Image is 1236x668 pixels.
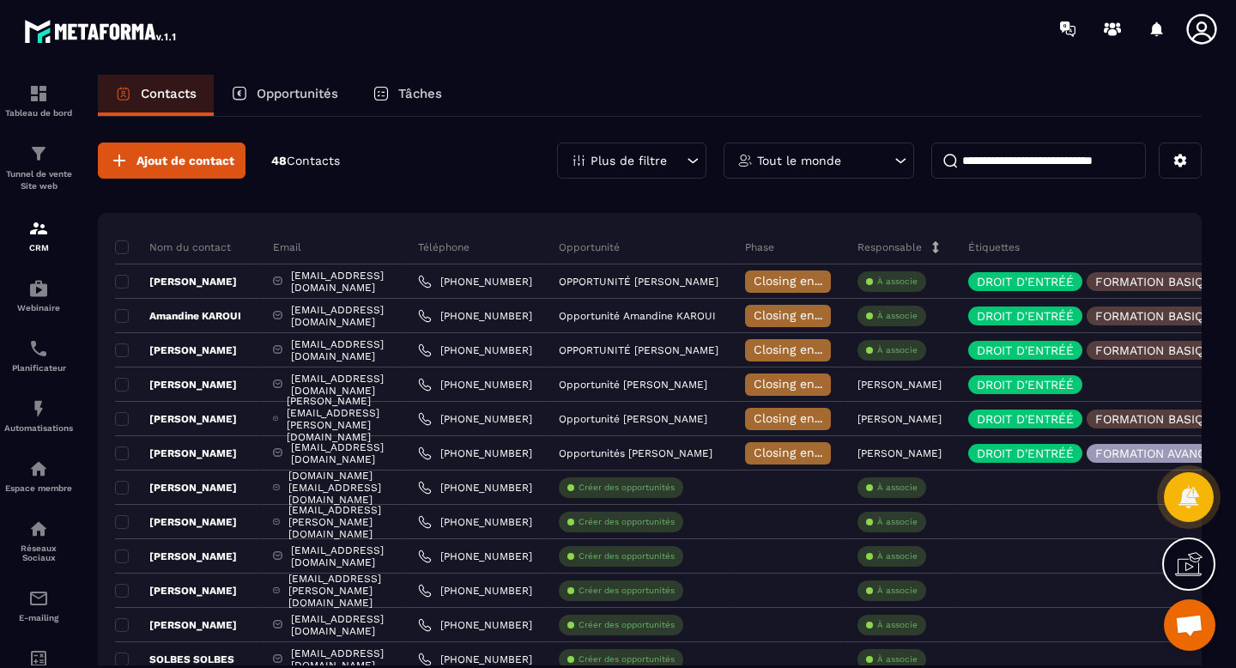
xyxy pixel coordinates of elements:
[115,515,237,529] p: [PERSON_NAME]
[28,218,49,239] img: formation
[754,446,851,459] span: Closing en cours
[4,168,73,192] p: Tunnel de vente Site web
[579,653,675,665] p: Créer des opportunités
[418,618,532,632] a: [PHONE_NUMBER]
[28,519,49,539] img: social-network
[4,265,73,325] a: automationsautomationsWebinaire
[98,75,214,116] a: Contacts
[857,413,942,425] p: [PERSON_NAME]
[418,653,532,666] a: [PHONE_NUMBER]
[857,379,942,391] p: [PERSON_NAME]
[877,310,918,322] p: À associe
[4,205,73,265] a: formationformationCRM
[115,309,241,323] p: Amandine KAROUI
[977,276,1074,288] p: DROIT D'ENTRÉÉ
[857,447,942,459] p: [PERSON_NAME]
[4,70,73,131] a: formationformationTableau de bord
[115,412,237,426] p: [PERSON_NAME]
[398,86,442,101] p: Tâches
[4,303,73,313] p: Webinaire
[28,143,49,164] img: formation
[877,619,918,631] p: À associe
[579,482,675,494] p: Créer des opportunités
[418,446,532,460] a: [PHONE_NUMBER]
[24,15,179,46] img: logo
[757,155,841,167] p: Tout le monde
[745,240,774,254] p: Phase
[4,131,73,205] a: formationformationTunnel de vente Site web
[4,506,73,575] a: social-networksocial-networkRéseaux Sociaux
[4,108,73,118] p: Tableau de bord
[877,585,918,597] p: À associe
[977,310,1074,322] p: DROIT D'ENTRÉÉ
[98,143,245,179] button: Ajout de contact
[4,575,73,635] a: emailemailE-mailing
[4,386,73,446] a: automationsautomationsAutomatisations
[4,446,73,506] a: automationsautomationsEspace membre
[559,344,718,356] p: OPPORTUNITÉ [PERSON_NAME]
[559,447,712,459] p: Opportunités [PERSON_NAME]
[214,75,355,116] a: Opportunités
[877,482,918,494] p: À associe
[977,413,1074,425] p: DROIT D'ENTRÉÉ
[115,378,237,392] p: [PERSON_NAME]
[115,550,237,563] p: [PERSON_NAME]
[418,240,470,254] p: Téléphone
[579,550,675,562] p: Créer des opportunités
[28,278,49,299] img: automations
[559,413,707,425] p: Opportunité [PERSON_NAME]
[418,378,532,392] a: [PHONE_NUMBER]
[418,412,532,426] a: [PHONE_NUMBER]
[4,544,73,562] p: Réseaux Sociaux
[559,276,718,288] p: OPPORTUNITÉ [PERSON_NAME]
[115,618,237,632] p: [PERSON_NAME]
[559,310,716,322] p: Opportunité Amandine KAROUI
[418,515,532,529] a: [PHONE_NUMBER]
[418,481,532,495] a: [PHONE_NUMBER]
[28,83,49,104] img: formation
[754,274,851,288] span: Closing en cours
[271,153,340,169] p: 48
[28,458,49,479] img: automations
[4,325,73,386] a: schedulerschedulerPlanificateur
[136,152,234,169] span: Ajout de contact
[28,338,49,359] img: scheduler
[579,619,675,631] p: Créer des opportunités
[559,240,620,254] p: Opportunité
[418,275,532,288] a: [PHONE_NUMBER]
[977,447,1074,459] p: DROIT D'ENTRÉÉ
[115,240,231,254] p: Nom du contact
[418,343,532,357] a: [PHONE_NUMBER]
[754,411,851,425] span: Closing en cours
[287,154,340,167] span: Contacts
[115,275,237,288] p: [PERSON_NAME]
[4,423,73,433] p: Automatisations
[977,344,1074,356] p: DROIT D'ENTRÉÉ
[754,343,851,356] span: Closing en cours
[115,584,237,598] p: [PERSON_NAME]
[4,483,73,493] p: Espace membre
[1164,599,1215,651] div: Ouvrir le chat
[877,516,918,528] p: À associe
[877,276,918,288] p: À associe
[28,588,49,609] img: email
[257,86,338,101] p: Opportunités
[141,86,197,101] p: Contacts
[115,343,237,357] p: [PERSON_NAME]
[877,653,918,665] p: À associe
[4,243,73,252] p: CRM
[977,379,1074,391] p: DROIT D'ENTRÉÉ
[28,398,49,419] img: automations
[559,379,707,391] p: Opportunité [PERSON_NAME]
[418,584,532,598] a: [PHONE_NUMBER]
[591,155,667,167] p: Plus de filtre
[857,240,922,254] p: Responsable
[115,653,234,666] p: SOLBES SOLBES
[355,75,459,116] a: Tâches
[4,363,73,373] p: Planificateur
[115,481,237,495] p: [PERSON_NAME]
[579,585,675,597] p: Créer des opportunités
[273,240,301,254] p: Email
[418,309,532,323] a: [PHONE_NUMBER]
[4,613,73,622] p: E-mailing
